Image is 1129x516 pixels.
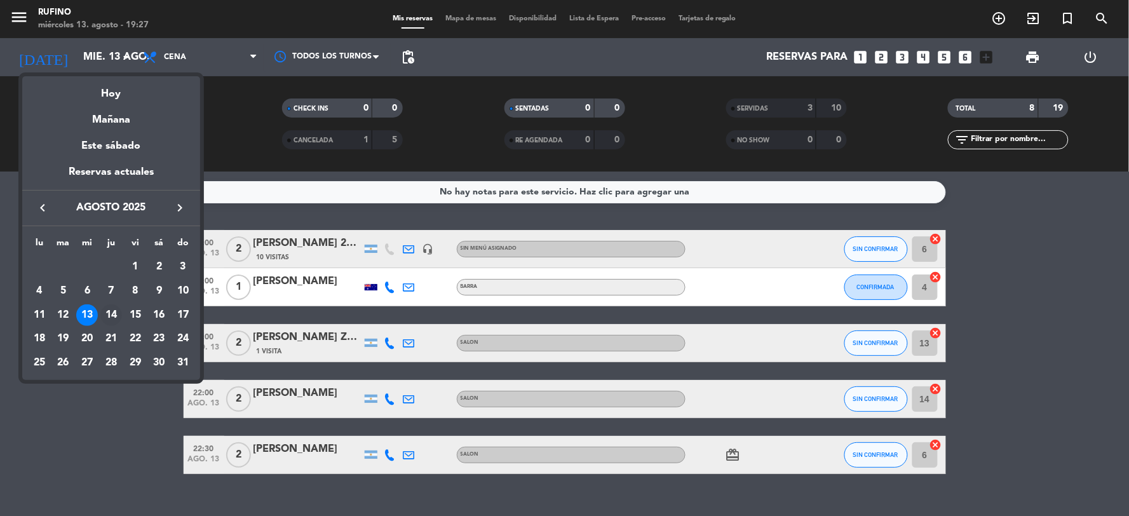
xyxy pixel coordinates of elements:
[27,279,51,303] td: 4 de agosto de 2025
[123,303,147,327] td: 15 de agosto de 2025
[125,256,146,278] div: 1
[171,303,195,327] td: 17 de agosto de 2025
[148,256,170,278] div: 2
[31,200,54,216] button: keyboard_arrow_left
[172,256,194,278] div: 3
[27,303,51,327] td: 11 de agosto de 2025
[123,351,147,375] td: 29 de agosto de 2025
[22,128,200,164] div: Este sábado
[76,304,98,326] div: 13
[147,351,172,375] td: 30 de agosto de 2025
[100,352,122,374] div: 28
[75,327,99,351] td: 20 de agosto de 2025
[75,351,99,375] td: 27 de agosto de 2025
[125,352,146,374] div: 29
[172,304,194,326] div: 17
[75,303,99,327] td: 13 de agosto de 2025
[172,328,194,350] div: 24
[29,280,50,302] div: 4
[100,304,122,326] div: 14
[22,164,200,190] div: Reservas actuales
[99,279,123,303] td: 7 de agosto de 2025
[123,327,147,351] td: 22 de agosto de 2025
[27,236,51,255] th: lunes
[76,352,98,374] div: 27
[123,279,147,303] td: 8 de agosto de 2025
[171,236,195,255] th: domingo
[172,280,194,302] div: 10
[147,255,172,279] td: 2 de agosto de 2025
[51,303,76,327] td: 12 de agosto de 2025
[171,279,195,303] td: 10 de agosto de 2025
[147,236,172,255] th: sábado
[148,328,170,350] div: 23
[99,303,123,327] td: 14 de agosto de 2025
[125,280,146,302] div: 8
[100,280,122,302] div: 7
[35,200,50,215] i: keyboard_arrow_left
[148,280,170,302] div: 9
[51,236,76,255] th: martes
[123,236,147,255] th: viernes
[53,304,74,326] div: 12
[172,352,194,374] div: 31
[27,255,123,279] td: AGO.
[125,304,146,326] div: 15
[76,328,98,350] div: 20
[125,328,146,350] div: 22
[99,236,123,255] th: jueves
[76,280,98,302] div: 6
[148,304,170,326] div: 16
[27,351,51,375] td: 25 de agosto de 2025
[147,303,172,327] td: 16 de agosto de 2025
[27,327,51,351] td: 18 de agosto de 2025
[53,280,74,302] div: 5
[147,327,172,351] td: 23 de agosto de 2025
[51,279,76,303] td: 5 de agosto de 2025
[51,327,76,351] td: 19 de agosto de 2025
[54,200,168,216] span: agosto 2025
[51,351,76,375] td: 26 de agosto de 2025
[168,200,191,216] button: keyboard_arrow_right
[171,255,195,279] td: 3 de agosto de 2025
[29,352,50,374] div: 25
[148,352,170,374] div: 30
[100,328,122,350] div: 21
[29,328,50,350] div: 18
[172,200,187,215] i: keyboard_arrow_right
[53,352,74,374] div: 26
[53,328,74,350] div: 19
[123,255,147,279] td: 1 de agosto de 2025
[99,351,123,375] td: 28 de agosto de 2025
[22,76,200,102] div: Hoy
[22,102,200,128] div: Mañana
[99,327,123,351] td: 21 de agosto de 2025
[147,279,172,303] td: 9 de agosto de 2025
[75,279,99,303] td: 6 de agosto de 2025
[171,327,195,351] td: 24 de agosto de 2025
[29,304,50,326] div: 11
[75,236,99,255] th: miércoles
[171,351,195,375] td: 31 de agosto de 2025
